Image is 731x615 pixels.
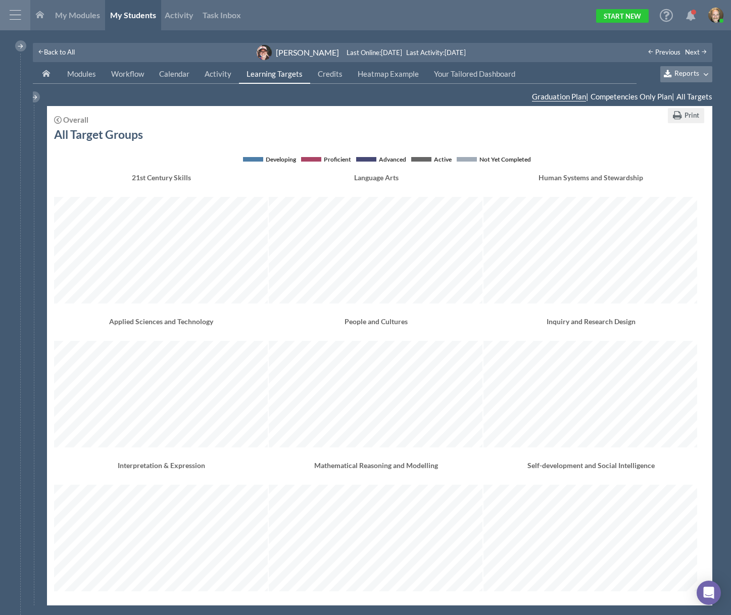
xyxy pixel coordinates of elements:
div: Language Arts [269,172,483,194]
li: Developing [243,154,296,165]
span: Modules [67,69,96,78]
span: Last Activity [406,48,443,57]
div: Interpretation & Expression [54,460,269,482]
div: People and Cultures [269,316,483,338]
span: Last Online [347,48,379,57]
span: Workflow [111,69,144,78]
a: Your Tailored Dashboard [426,65,523,84]
div: Inquiry and Research Design [483,316,698,338]
div: Applied Sciences and Technology [54,316,269,338]
span: | [530,91,589,102]
a: Credits [310,65,350,84]
span: Learning Targets [247,69,303,78]
img: image [708,8,723,23]
a: Start New [596,9,649,23]
button: Reports [660,66,712,82]
span: Calendar [159,69,189,78]
li: Active [411,154,452,165]
div: 21st Century Skills [54,172,269,194]
a: Heatmap Example [350,65,426,84]
span: | [589,91,674,102]
div: : [DATE] [347,49,406,57]
span: Back to All [44,48,75,56]
span: My Students [110,10,156,20]
div: [PERSON_NAME] [276,47,339,58]
a: Back to All [38,47,75,58]
a: Calendar [152,65,197,84]
div: Mathematical Reasoning and Modelling [269,460,483,482]
button: Print [668,108,704,123]
h1: All Target Groups [54,128,143,141]
span: Previous [655,48,680,56]
a: Previous [648,48,680,56]
span: All Targets [676,92,712,101]
span: Graduation Plan [532,92,586,101]
li: Proficient [301,154,351,165]
div: : [DATE] [406,49,466,57]
a: Workflow [104,65,152,84]
a: Learning Targets [239,65,310,84]
div: Human Systems and Stewardship [483,172,698,194]
a: Next [685,48,707,56]
span: Task Inbox [203,10,241,20]
div: Open Intercom Messenger [697,581,721,605]
span: Print [685,111,699,119]
div: Overall [63,116,88,124]
div: Self-development and Social Intelligence [483,460,698,482]
span: Reports [674,69,699,78]
a: Activity [197,65,239,84]
img: image [257,45,272,60]
li: Not Yet Completed [457,154,531,165]
span: My Modules [55,10,100,20]
span: Next [685,48,700,56]
a: Modules [60,65,104,84]
li: Advanced [356,154,406,165]
span: Activity [165,10,193,20]
span: Activity [205,69,231,78]
span: Competencies Only Plan [591,92,672,101]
